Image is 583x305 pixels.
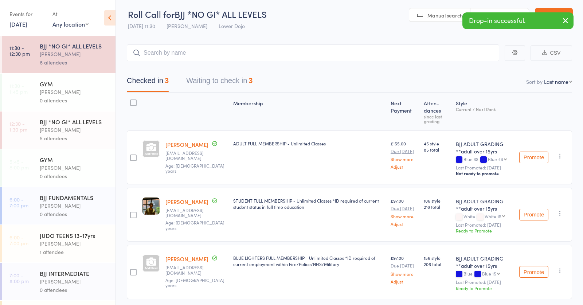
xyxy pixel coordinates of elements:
div: Blue 1S [482,271,496,276]
div: 0 attendees [40,172,109,180]
div: Blue 3S [456,157,513,163]
div: £97.00 [391,255,418,284]
div: [PERSON_NAME] [40,277,109,286]
small: Last Promoted: [DATE] [456,222,513,227]
button: CSV [531,45,572,61]
span: Scanner input [489,12,521,19]
div: Blue 4S [488,157,503,161]
a: 11:30 -1:45 pmGYM[PERSON_NAME]0 attendees [2,74,116,111]
small: Last Promoted: [DATE] [456,165,513,170]
div: Membership [230,96,388,127]
div: Events for [9,8,45,20]
div: ADULT FULL MEMBERSHIP - Unlimited Classes [233,140,385,146]
div: BJJ ADULT GRADING **adult over 15yrs [456,255,513,269]
span: 106 style [424,198,450,204]
div: Ready to Promote [456,285,513,291]
div: Next Payment [388,96,421,127]
div: since last grading [424,114,450,124]
div: Last name [544,78,568,85]
div: STUDENT FULL MEMBERSHIP - Unlimited Classes *ID required of current student status in full time e... [233,198,385,210]
div: [PERSON_NAME] [40,88,109,96]
span: 85 total [424,146,450,153]
a: 7:00 -8:00 pmBJJ INTERMEDIATE[PERSON_NAME]0 attendees [2,263,116,300]
a: Adjust [391,164,418,169]
div: [PERSON_NAME] [40,239,109,248]
div: GYM [40,156,109,164]
a: Exit roll call [535,8,573,23]
a: Show more [391,271,418,276]
button: Promote [519,266,548,278]
div: BJJ ADULT GRADING **adult over 15yrs [456,198,513,212]
time: 5:45 - 8:00 pm [9,159,29,170]
input: Search by name [127,44,499,61]
a: Show more [391,214,418,219]
div: BJJ FUNDAMENTALS [40,193,109,202]
div: 6 attendees [40,58,109,67]
a: 11:30 -12:30 pmBJJ *NO GI* ALL LEVELS[PERSON_NAME]6 attendees [2,36,116,73]
small: Due [DATE] [391,149,418,154]
div: Drop-in successful. [462,12,574,29]
div: [PERSON_NAME] [40,50,109,58]
span: [DATE] 11:30 [128,22,155,30]
a: [PERSON_NAME] [165,141,208,148]
div: Ready to Promote [456,227,513,234]
a: 12:30 -1:30 pmBJJ *NO GI* ALL LEVELS[PERSON_NAME]5 attendees [2,112,116,149]
div: 3 [165,77,169,85]
div: BJJ ADULT GRADING **adult over 15yrs [456,140,513,155]
div: [PERSON_NAME] [40,164,109,172]
div: BJJ *NO GI* ALL LEVELS [40,42,109,50]
a: [PERSON_NAME] [165,255,208,263]
time: 6:00 - 7:00 pm [9,196,28,208]
div: 0 attendees [40,210,109,218]
span: 206 total [424,261,450,267]
span: Age: [DEMOGRAPHIC_DATA] years [165,277,224,288]
time: 11:30 - 12:30 pm [9,45,30,56]
small: Due [DATE] [391,206,418,211]
div: Any location [52,20,89,28]
div: Not ready to promote [456,171,513,176]
span: Lower Dojo [219,22,245,30]
time: 6:00 - 7:00 pm [9,234,28,246]
div: £97.00 [391,198,418,226]
div: BLUE LIGHTERS FULL MEMBERSHIP - Unlimited Classes *ID required of current employment within Fire/... [233,255,385,267]
div: Atten­dances [421,96,453,127]
div: BJJ *NO GI* ALL LEVELS [40,118,109,126]
div: [PERSON_NAME] [40,202,109,210]
a: Show more [391,157,418,161]
a: [DATE] [9,20,27,28]
small: bethanyuptonclark@gmail.com [165,265,227,275]
small: Due [DATE] [391,263,418,268]
span: 45 style [424,140,450,146]
div: 3 [249,77,253,85]
button: Waiting to check in3 [186,73,253,92]
a: [PERSON_NAME] [165,198,208,206]
small: vibhumrm@gmail.com [165,208,227,218]
button: Promote [519,209,548,220]
div: [PERSON_NAME] [40,126,109,134]
small: Eleanorforder@gmail.com [165,150,227,161]
a: 6:00 -7:00 pmBJJ FUNDAMENTALS[PERSON_NAME]0 attendees [2,187,116,224]
span: BJJ *NO GI* ALL LEVELS [175,8,267,20]
div: White 1S [485,214,501,219]
div: White [456,214,513,220]
div: JUDO TEENS 13-17yrs [40,231,109,239]
div: GYM [40,80,109,88]
div: £155.00 [391,140,418,169]
a: Adjust [391,279,418,284]
span: Manual search [427,12,463,19]
div: 0 attendees [40,96,109,105]
time: 7:00 - 8:00 pm [9,272,29,284]
a: 6:00 -7:00 pmJUDO TEENS 13-17yrs[PERSON_NAME]1 attendee [2,225,116,262]
div: At [52,8,89,20]
button: Promote [519,152,548,163]
img: image1695818802.png [142,198,160,215]
label: Sort by [526,78,543,85]
time: 11:30 - 1:45 pm [9,83,28,94]
button: Checked in3 [127,73,169,92]
span: Age: [DEMOGRAPHIC_DATA] years [165,163,224,174]
small: Last Promoted: [DATE] [456,279,513,285]
div: Style [453,96,516,127]
div: 5 attendees [40,134,109,142]
span: 216 total [424,204,450,210]
a: 5:45 -8:00 pmGYM[PERSON_NAME]0 attendees [2,149,116,187]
